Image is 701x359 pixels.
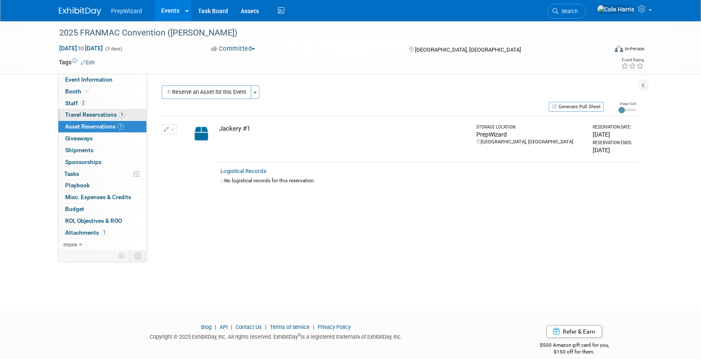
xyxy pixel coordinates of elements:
[298,333,301,337] sup: ®
[558,8,578,14] span: Search
[59,331,494,341] div: Copyright © 2025 ExhibitDay, Inc. All rights reserved. ExhibitDay is a registered trademark of Ex...
[119,112,125,118] span: 1
[65,194,131,200] span: Misc. Expenses & Credits
[597,5,635,14] img: Cole Harris
[65,217,122,224] span: ROI, Objectives & ROO
[201,324,212,330] a: Blog
[58,133,146,144] a: Giveaways
[104,46,122,52] span: (3 days)
[229,324,234,330] span: |
[270,324,310,330] a: Terms of Service
[111,8,142,14] span: PrepWizard
[621,58,644,62] div: Event Rating
[65,123,124,130] span: Asset Reservations
[549,102,604,112] button: Generate Pull Sheet
[85,89,89,93] i: Booth reservation complete
[101,229,107,236] span: 1
[593,140,633,146] div: Reservation Ends:
[58,121,146,132] a: Asset Reservations1
[189,124,214,143] img: Capital-Asset-Icon-2.png
[476,130,585,139] div: PrepWizard
[615,45,623,52] img: Format-Inperson.png
[65,159,102,165] span: Sponsorships
[506,348,643,356] div: $150 off for them.
[213,324,218,330] span: |
[547,4,586,19] a: Search
[58,239,146,250] a: more
[546,325,602,338] a: Refer & Earn
[115,250,129,261] td: Personalize Event Tab Strip
[236,324,262,330] a: Contact Us
[476,124,585,130] div: Storage Location:
[59,58,95,66] td: Tags
[65,100,86,107] span: Staff
[58,145,146,156] a: Shipments
[63,241,77,248] span: more
[56,25,595,41] div: 2025 FRANMAC Convention ([PERSON_NAME])
[558,44,645,57] div: Event Format
[77,45,85,52] span: to
[415,47,521,53] span: [GEOGRAPHIC_DATA], [GEOGRAPHIC_DATA]
[129,250,146,261] td: Toggle Event Tabs
[318,324,351,330] a: Privacy Policy
[65,147,93,153] span: Shipments
[593,130,633,139] div: [DATE]
[58,109,146,121] a: Travel Reservations1
[64,170,79,177] span: Tasks
[65,76,113,83] span: Event Information
[58,227,146,238] a: Attachments1
[118,123,124,130] span: 1
[220,168,267,174] a: Logistical Records
[162,85,251,99] button: Reserve an Asset for this Event
[58,74,146,85] a: Event Information
[59,7,101,16] img: ExhibitDay
[476,139,585,145] div: [GEOGRAPHIC_DATA], [GEOGRAPHIC_DATA]
[219,124,469,133] div: Jackery #1
[58,192,146,203] a: Misc. Expenses & Credits
[593,146,633,154] div: [DATE]
[624,46,644,52] div: In-Person
[220,177,633,184] div: No logistical records for this reservation.
[58,156,146,168] a: Sponsorships
[65,111,125,118] span: Travel Reservations
[65,135,93,142] span: Giveaways
[65,88,91,95] span: Booth
[208,44,258,53] button: Committed
[311,324,316,330] span: |
[58,98,146,109] a: Staff2
[593,124,633,130] div: Reservation Date:
[506,336,643,356] div: $500 Amazon gift card for you,
[65,229,107,236] span: Attachments
[263,324,269,330] span: |
[80,100,86,106] span: 2
[65,182,90,189] span: Playbook
[58,168,146,180] a: Tasks
[220,324,228,330] a: API
[65,206,84,212] span: Budget
[58,86,146,97] a: Booth
[59,44,103,52] span: [DATE] [DATE]
[619,101,636,106] div: Image Size
[58,203,146,215] a: Budget
[58,180,146,191] a: Playbook
[81,60,95,66] a: Edit
[58,215,146,227] a: ROI, Objectives & ROO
